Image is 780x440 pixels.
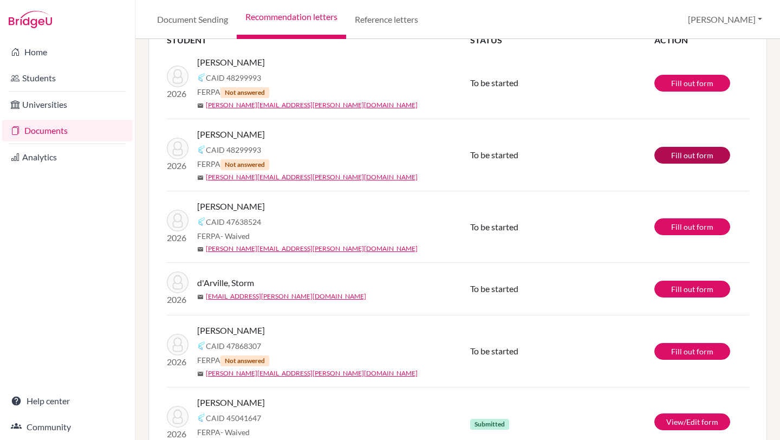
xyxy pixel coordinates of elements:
span: - Waived [220,231,250,241]
span: CAID 45041647 [206,412,261,424]
a: [PERSON_NAME][EMAIL_ADDRESS][PERSON_NAME][DOMAIN_NAME] [206,172,418,182]
th: ACTION [654,33,749,47]
span: To be started [470,283,518,294]
img: Mendez, Francisco [167,406,188,428]
span: To be started [470,150,518,160]
img: Common App logo [197,217,206,226]
p: 2026 [167,87,188,100]
span: CAID 48299993 [206,72,261,83]
img: Common App logo [197,413,206,422]
span: FERPA [197,230,250,242]
a: Help center [2,390,133,412]
a: [PERSON_NAME][EMAIL_ADDRESS][PERSON_NAME][DOMAIN_NAME] [206,368,418,378]
a: Documents [2,120,133,141]
img: Dorsett, Christopher [167,334,188,355]
img: Common App logo [197,145,206,154]
span: mail [197,294,204,300]
p: 2026 [167,293,188,306]
span: FERPA [197,354,269,366]
span: Not answered [220,355,269,366]
span: FERPA [197,426,250,438]
span: d'Arville, Storm [197,276,254,289]
span: CAID 47638524 [206,216,261,228]
a: Home [2,41,133,63]
span: mail [197,371,204,377]
span: mail [197,246,204,253]
span: mail [197,102,204,109]
a: Community [2,416,133,438]
span: CAID 48299993 [206,144,261,156]
a: Analytics [2,146,133,168]
span: CAID 47868307 [206,340,261,352]
a: [PERSON_NAME][EMAIL_ADDRESS][PERSON_NAME][DOMAIN_NAME] [206,244,418,254]
span: Not answered [220,87,269,98]
span: To be started [470,222,518,232]
span: To be started [470,77,518,88]
a: [PERSON_NAME][EMAIL_ADDRESS][PERSON_NAME][DOMAIN_NAME] [206,100,418,110]
a: Fill out form [654,218,730,235]
a: Fill out form [654,75,730,92]
a: [EMAIL_ADDRESS][PERSON_NAME][DOMAIN_NAME] [206,292,366,301]
a: Fill out form [654,343,730,360]
img: Common App logo [197,341,206,350]
img: Common App logo [197,73,206,82]
img: ruiz, manuel [167,210,188,231]
th: STATUS [470,33,654,47]
a: View/Edit form [654,413,730,430]
p: 2026 [167,159,188,172]
a: Universities [2,94,133,115]
p: 2026 [167,355,188,368]
a: Fill out form [654,147,730,164]
a: Students [2,67,133,89]
th: STUDENT [166,33,470,47]
button: [PERSON_NAME] [683,9,767,30]
img: Guerra, Jeremiah [167,66,188,87]
span: [PERSON_NAME] [197,200,265,213]
p: 2026 [167,231,188,244]
span: [PERSON_NAME] [197,324,265,337]
span: To be started [470,346,518,356]
img: d'Arville, Storm [167,271,188,293]
span: Submitted [470,419,509,430]
span: Not answered [220,159,269,170]
span: [PERSON_NAME] [197,128,265,141]
a: Fill out form [654,281,730,297]
span: mail [197,174,204,181]
span: [PERSON_NAME] [197,56,265,69]
span: [PERSON_NAME] [197,396,265,409]
img: Bridge-U [9,11,52,28]
span: - Waived [220,428,250,437]
span: FERPA [197,86,269,98]
img: Guerra, Jeremiah [167,138,188,159]
span: FERPA [197,158,269,170]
